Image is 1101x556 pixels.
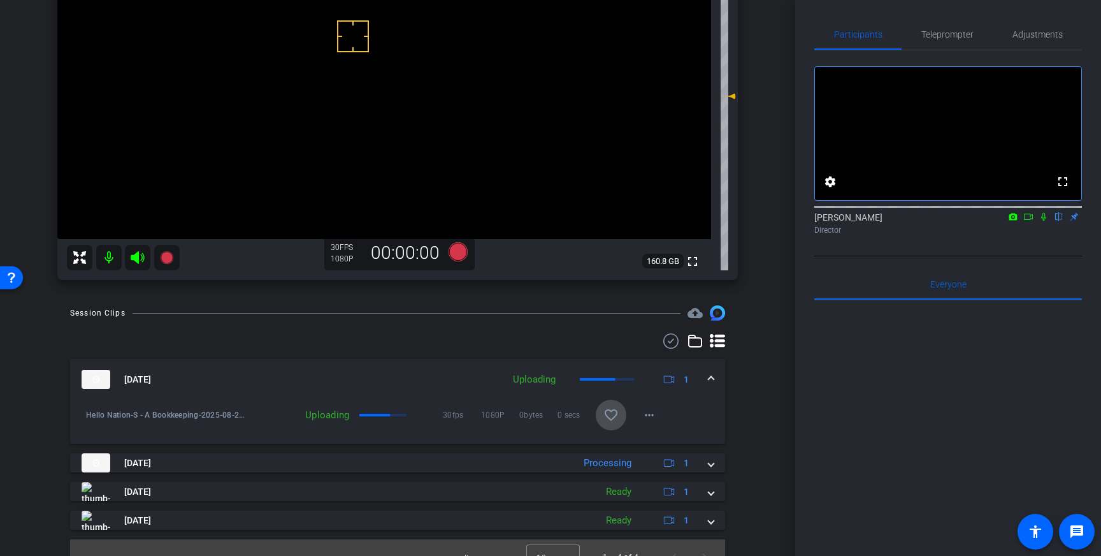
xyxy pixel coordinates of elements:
[124,485,151,499] span: [DATE]
[331,254,363,264] div: 1080P
[1051,210,1067,222] mat-icon: flip
[507,372,562,387] div: Uploading
[687,305,703,321] mat-icon: cloud_upload
[1012,30,1063,39] span: Adjustments
[124,373,151,386] span: [DATE]
[245,409,356,421] div: Uploading
[600,513,638,528] div: Ready
[642,407,657,423] mat-icon: more_horiz
[70,482,725,501] mat-expansion-panel-header: thumb-nail[DATE]Ready1
[331,242,363,252] div: 30
[558,409,596,421] span: 0 secs
[363,242,448,264] div: 00:00:00
[1055,174,1070,189] mat-icon: fullscreen
[577,456,638,471] div: Processing
[684,485,689,499] span: 1
[710,305,725,321] img: Session clips
[642,254,684,269] span: 160.8 GB
[70,359,725,400] mat-expansion-panel-header: thumb-nail[DATE]Uploading1
[834,30,882,39] span: Participants
[687,305,703,321] span: Destinations for your clips
[481,409,519,421] span: 1080P
[603,407,619,423] mat-icon: favorite_border
[70,400,725,444] div: thumb-nail[DATE]Uploading1
[82,370,110,389] img: thumb-nail
[519,409,558,421] span: 0bytes
[684,457,689,470] span: 1
[684,514,689,527] span: 1
[70,511,725,530] mat-expansion-panel-header: thumb-nail[DATE]Ready1
[70,453,725,472] mat-expansion-panel-header: thumb-nail[DATE]Processing1
[124,457,151,470] span: [DATE]
[1028,524,1043,539] mat-icon: accessibility
[684,373,689,386] span: 1
[82,453,110,472] img: thumb-nail
[340,243,353,252] span: FPS
[600,485,638,499] div: Ready
[921,30,974,39] span: Teleprompter
[1069,524,1084,539] mat-icon: message
[685,254,700,269] mat-icon: fullscreen
[823,174,838,189] mat-icon: settings
[124,514,151,527] span: [DATE]
[70,307,126,319] div: Session Clips
[86,409,245,421] span: Hello Nation-S - A Bookkeeping-2025-08-26-11-12-38-353-0
[82,511,110,530] img: thumb-nail
[82,482,110,501] img: thumb-nail
[814,224,1082,236] div: Director
[443,409,481,421] span: 30fps
[930,280,967,289] span: Everyone
[814,211,1082,236] div: [PERSON_NAME]
[721,89,736,104] mat-icon: 0 dB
